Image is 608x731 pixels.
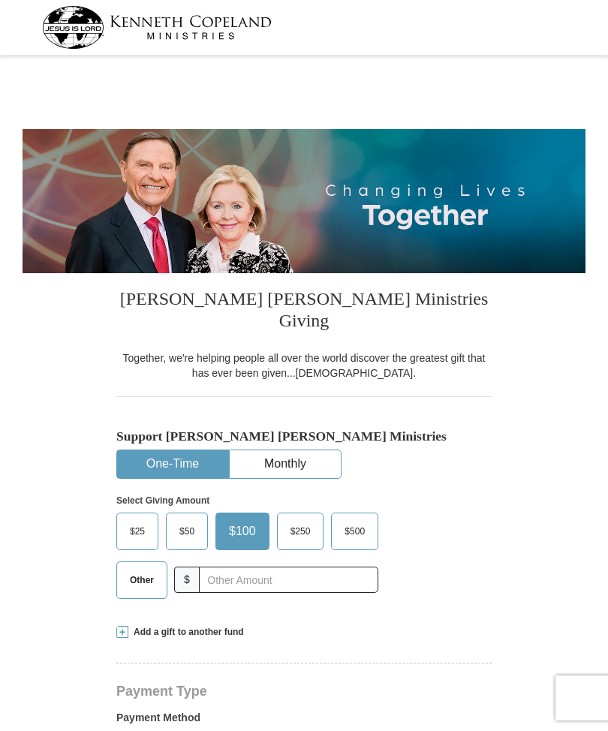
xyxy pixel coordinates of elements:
[122,520,152,543] span: $25
[42,6,272,49] img: kcm-header-logo.svg
[128,626,244,639] span: Add a gift to another fund
[117,450,228,478] button: One-Time
[116,429,492,444] h5: Support [PERSON_NAME] [PERSON_NAME] Ministries
[122,569,161,591] span: Other
[172,520,202,543] span: $50
[283,520,318,543] span: $250
[337,520,372,543] span: $500
[174,567,200,593] span: $
[116,495,209,506] strong: Select Giving Amount
[221,520,263,543] span: $100
[199,567,378,593] input: Other Amount
[230,450,341,478] button: Monthly
[116,685,492,697] h4: Payment Type
[116,273,492,350] h3: [PERSON_NAME] [PERSON_NAME] Ministries Giving
[116,350,492,381] div: Together, we're helping people all over the world discover the greatest gift that has ever been g...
